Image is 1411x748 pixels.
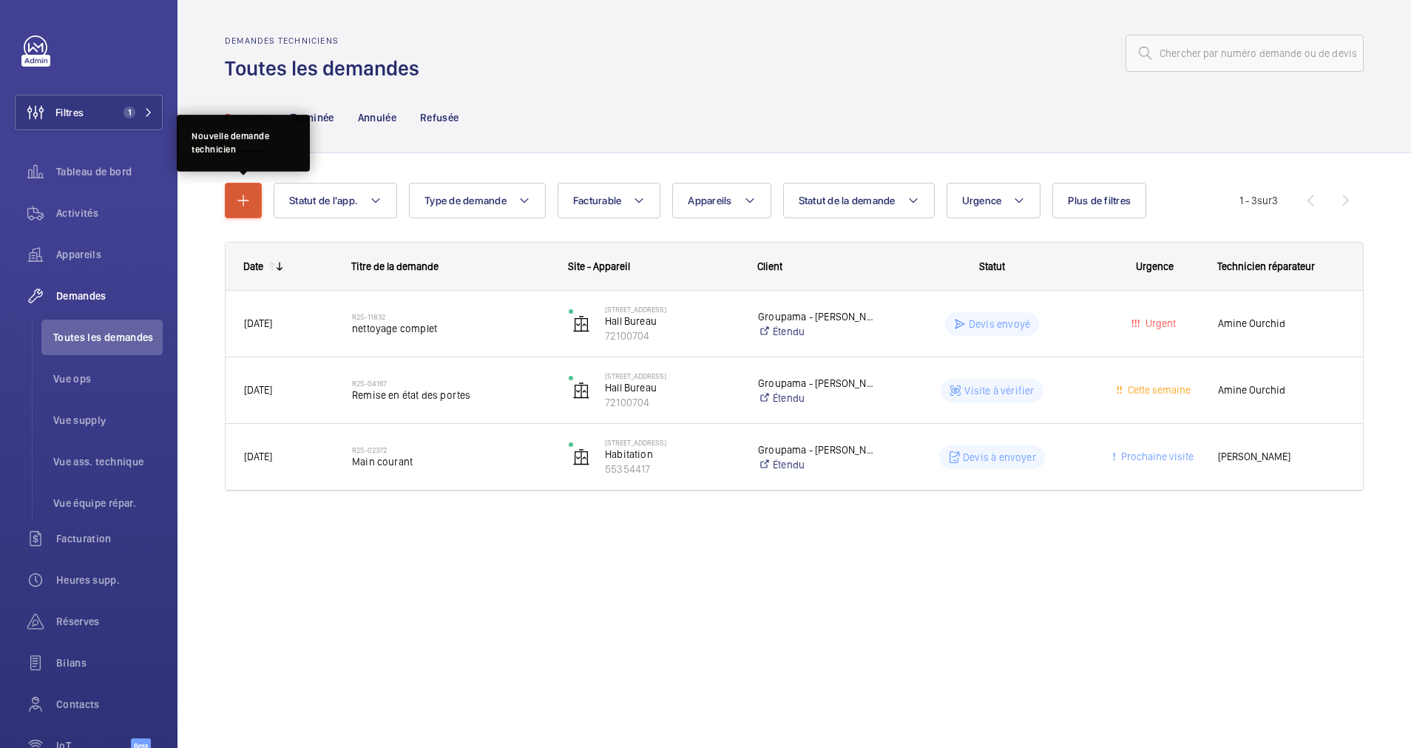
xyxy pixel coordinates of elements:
[947,183,1041,218] button: Urgence
[420,110,459,125] p: Refusée
[244,451,272,462] span: [DATE]
[1068,195,1131,206] span: Plus de filtres
[192,129,295,156] div: Nouvelle demande technicien
[56,289,163,303] span: Demandes
[409,183,546,218] button: Type de demande
[605,314,739,328] p: Hall Bureau
[53,371,163,386] span: Vue ops
[56,247,163,262] span: Appareils
[572,315,590,333] img: elevator.svg
[56,656,163,670] span: Bilans
[605,328,739,343] p: 72100704
[1218,315,1344,332] span: Amine Ourchid
[962,195,1002,206] span: Urgence
[964,383,1034,398] p: Visite à vérifier
[358,110,396,125] p: Annulée
[1217,260,1315,272] span: Technicien réparateur
[53,330,163,345] span: Toutes les demandes
[1218,382,1344,399] span: Amine Ourchid
[605,380,739,395] p: Hall Bureau
[225,110,267,125] p: En cours
[1143,317,1176,329] span: Urgent
[56,697,163,712] span: Contacts
[1239,195,1278,206] span: 1 - 3 3
[758,442,874,457] p: Groupama - [PERSON_NAME]
[351,260,439,272] span: Titre de la demande
[244,384,272,396] span: [DATE]
[1136,260,1174,272] span: Urgence
[53,496,163,511] span: Vue équipe répar.
[243,260,263,272] div: Date
[758,376,874,391] p: Groupama - [PERSON_NAME]
[758,309,874,324] p: Groupama - [PERSON_NAME]
[352,379,549,388] h2: R25-04167
[53,454,163,469] span: Vue ass. technique
[1218,448,1344,465] span: [PERSON_NAME]
[274,183,397,218] button: Statut de l'app.
[757,260,782,272] span: Client
[244,317,272,329] span: [DATE]
[15,95,163,130] button: Filtres1
[56,573,163,587] span: Heures supp.
[291,110,334,125] p: Terminée
[1118,451,1194,462] span: Prochaine visite
[352,388,549,402] span: Remise en état des portes
[56,206,163,220] span: Activités
[1257,195,1272,206] span: sur
[758,324,874,339] a: Étendu
[758,457,874,472] a: Étendu
[572,382,590,400] img: elevator.svg
[424,195,507,206] span: Type de demande
[969,317,1030,331] p: Devis envoyé
[605,462,739,476] p: 55354417
[605,305,739,314] p: [STREET_ADDRESS]
[1052,183,1146,218] button: Plus de filtres
[758,391,874,405] a: Étendu
[672,183,771,218] button: Appareils
[352,321,549,336] span: nettoyage complet
[799,195,896,206] span: Statut de la demande
[688,195,731,206] span: Appareils
[225,55,428,82] h1: Toutes les demandes
[56,614,163,629] span: Réserves
[605,395,739,410] p: 72100704
[568,260,630,272] span: Site - Appareil
[352,312,549,321] h2: R25-11832
[55,105,84,120] span: Filtres
[352,454,549,469] span: Main courant
[963,450,1036,465] p: Devis à envoyer
[1126,35,1364,72] input: Chercher par numéro demande ou de devis
[53,413,163,428] span: Vue supply
[605,438,739,447] p: [STREET_ADDRESS]
[605,371,739,380] p: [STREET_ADDRESS]
[1125,384,1191,396] span: Cette semaine
[123,107,135,118] span: 1
[573,195,622,206] span: Facturable
[352,445,549,454] h2: R25-02372
[572,448,590,466] img: elevator.svg
[605,447,739,462] p: Habitation
[225,36,428,46] h2: Demandes techniciens
[783,183,935,218] button: Statut de la demande
[558,183,661,218] button: Facturable
[289,195,358,206] span: Statut de l'app.
[979,260,1005,272] span: Statut
[56,164,163,179] span: Tableau de bord
[56,531,163,546] span: Facturation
